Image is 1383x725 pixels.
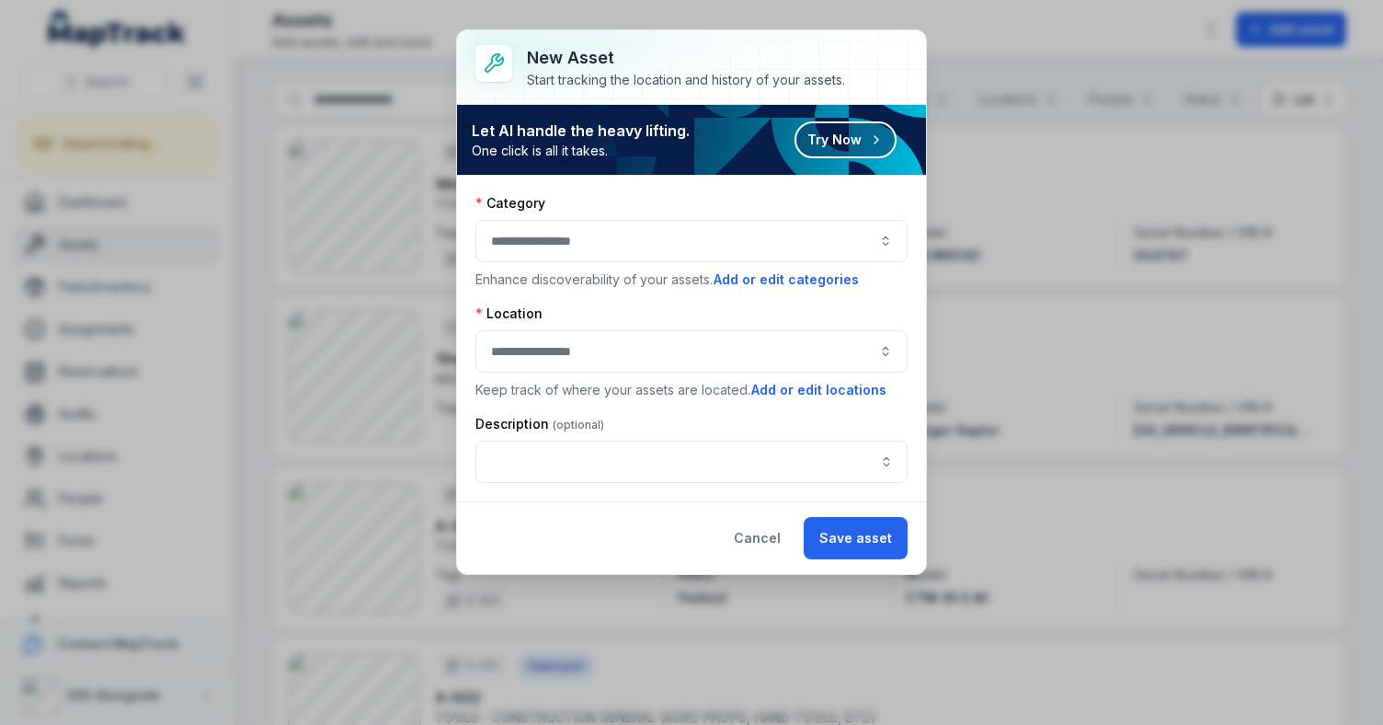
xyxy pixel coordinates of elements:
h3: New asset [527,45,845,71]
button: Save asset [804,517,908,559]
button: Add or edit categories [713,270,860,290]
label: Location [475,305,543,323]
input: asset-add:description-label [475,441,908,483]
button: Try Now [794,121,897,158]
p: Enhance discoverability of your assets. [475,270,908,290]
p: Keep track of where your assets are located. [475,380,908,400]
span: One click is all it takes. [472,142,690,160]
div: Start tracking the location and history of your assets. [527,71,845,89]
label: Description [475,415,604,433]
strong: Let AI handle the heavy lifting. [472,120,690,142]
label: Category [475,194,545,213]
button: Add or edit locations [750,380,887,400]
button: Cancel [718,517,796,559]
